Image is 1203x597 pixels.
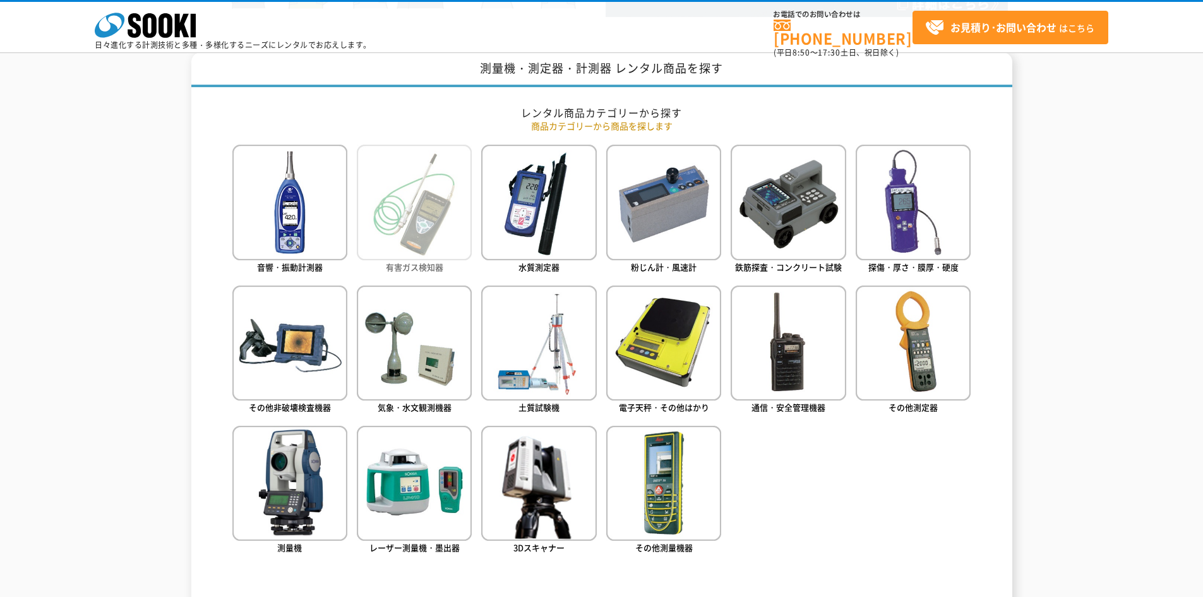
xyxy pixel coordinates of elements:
a: 粉じん計・風速計 [606,145,721,275]
a: 鉄筋探査・コンクリート試験 [731,145,846,275]
img: 電子天秤・その他はかり [606,286,721,401]
a: その他測定器 [856,286,971,416]
a: 気象・水文観測機器 [357,286,472,416]
span: 気象・水文観測機器 [378,401,452,413]
span: 測量機 [277,541,302,553]
a: [PHONE_NUMBER] [774,20,913,45]
span: はこちら [925,18,1094,37]
span: その他測定器 [889,401,938,413]
img: その他非破壊検査機器 [232,286,347,401]
a: 有害ガス検知器 [357,145,472,275]
strong: お見積り･お問い合わせ [950,20,1056,35]
img: 気象・水文観測機器 [357,286,472,401]
span: 有害ガス検知器 [386,261,443,273]
img: 有害ガス検知器 [357,145,472,260]
p: 商品カテゴリーから商品を探します [232,119,971,133]
a: 3Dスキャナー [481,426,596,557]
span: 探傷・厚さ・膜厚・硬度 [868,261,959,273]
a: 通信・安全管理機器 [731,286,846,416]
span: 電子天秤・その他はかり [619,401,709,413]
img: 測量機 [232,426,347,541]
a: 土質試験機 [481,286,596,416]
span: 鉄筋探査・コンクリート試験 [735,261,842,273]
img: 土質試験機 [481,286,596,401]
a: レーザー測量機・墨出器 [357,426,472,557]
span: 8:50 [793,47,810,58]
img: 3Dスキャナー [481,426,596,541]
img: 水質測定器 [481,145,596,260]
span: 通信・安全管理機器 [751,401,825,413]
span: (平日 ～ 土日、祝日除く) [774,47,899,58]
span: 3Dスキャナー [513,541,565,553]
img: 通信・安全管理機器 [731,286,846,401]
img: 鉄筋探査・コンクリート試験 [731,145,846,260]
span: その他非破壊検査機器 [249,401,331,413]
span: レーザー測量機・墨出器 [369,541,460,553]
img: その他測量機器 [606,426,721,541]
span: 土質試験機 [518,401,560,413]
a: 水質測定器 [481,145,596,275]
h1: 測量機・測定器・計測器 レンタル商品を探す [191,52,1012,87]
a: 音響・振動計測器 [232,145,347,275]
span: 17:30 [818,47,841,58]
span: 粉じん計・風速計 [631,261,697,273]
img: その他測定器 [856,286,971,401]
a: その他測量機器 [606,426,721,557]
img: 粉じん計・風速計 [606,145,721,260]
span: その他測量機器 [635,541,693,553]
span: 水質測定器 [518,261,560,273]
img: レーザー測量機・墨出器 [357,426,472,541]
h2: レンタル商品カテゴリーから探す [232,106,971,119]
img: 探傷・厚さ・膜厚・硬度 [856,145,971,260]
a: 電子天秤・その他はかり [606,286,721,416]
a: その他非破壊検査機器 [232,286,347,416]
p: 日々進化する計測技術と多種・多様化するニーズにレンタルでお応えします。 [95,41,371,49]
img: 音響・振動計測器 [232,145,347,260]
a: 探傷・厚さ・膜厚・硬度 [856,145,971,275]
span: お電話でのお問い合わせは [774,11,913,18]
a: 測量機 [232,426,347,557]
span: 音響・振動計測器 [257,261,323,273]
a: お見積り･お問い合わせはこちら [913,11,1108,44]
